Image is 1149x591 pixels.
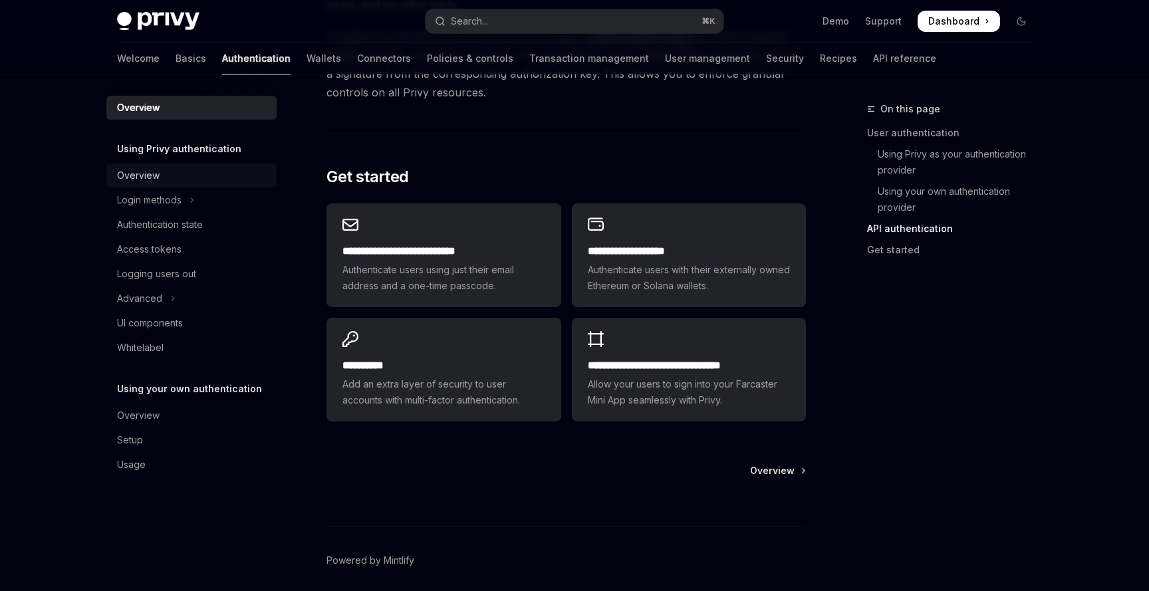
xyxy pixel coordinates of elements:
[342,262,545,294] span: Authenticate users using just their email address and a one-time passcode.
[307,43,341,74] a: Wallets
[106,213,277,237] a: Authentication state
[820,43,857,74] a: Recipes
[880,101,940,117] span: On this page
[326,166,408,187] span: Get started
[117,266,196,282] div: Logging users out
[117,12,199,31] img: dark logo
[867,239,1043,261] a: Get started
[106,336,277,360] a: Whitelabel
[106,311,277,335] a: UI components
[665,43,750,74] a: User management
[918,11,1000,32] a: Dashboard
[529,43,649,74] a: Transaction management
[451,13,488,29] div: Search...
[326,318,561,421] a: **** *****Add an extra layer of security to user accounts with multi-factor authentication.
[588,262,790,294] span: Authenticate users with their externally owned Ethereum or Solana wallets.
[106,237,277,261] a: Access tokens
[766,43,804,74] a: Security
[106,96,277,120] a: Overview
[928,15,979,28] span: Dashboard
[106,164,277,187] a: Overview
[106,188,277,212] button: Toggle Login methods section
[117,340,164,356] div: Whitelabel
[702,16,715,27] span: ⌘ K
[117,217,203,233] div: Authentication state
[117,241,182,257] div: Access tokens
[326,554,414,567] a: Powered by Mintlify
[176,43,206,74] a: Basics
[117,457,146,473] div: Usage
[117,43,160,74] a: Welcome
[867,122,1043,144] a: User authentication
[117,315,183,331] div: UI components
[222,43,291,74] a: Authentication
[1011,11,1032,32] button: Toggle dark mode
[426,9,723,33] button: Open search
[117,168,160,183] div: Overview
[750,464,805,477] a: Overview
[117,141,241,157] h5: Using Privy authentication
[357,43,411,74] a: Connectors
[117,100,160,116] div: Overview
[117,192,182,208] div: Login methods
[117,432,143,448] div: Setup
[750,464,795,477] span: Overview
[867,144,1043,181] a: Using Privy as your authentication provider
[106,428,277,452] a: Setup
[427,43,513,74] a: Policies & controls
[572,203,806,307] a: **** **** **** ****Authenticate users with their externally owned Ethereum or Solana wallets.
[106,287,277,310] button: Toggle Advanced section
[106,404,277,427] a: Overview
[117,408,160,423] div: Overview
[342,376,545,408] span: Add an extra layer of security to user accounts with multi-factor authentication.
[106,262,277,286] a: Logging users out
[867,218,1043,239] a: API authentication
[823,15,849,28] a: Demo
[873,43,936,74] a: API reference
[865,15,902,28] a: Support
[867,181,1043,218] a: Using your own authentication provider
[117,291,162,306] div: Advanced
[588,376,790,408] span: Allow your users to sign into your Farcaster Mini App seamlessly with Privy.
[117,381,262,397] h5: Using your own authentication
[106,453,277,477] a: Usage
